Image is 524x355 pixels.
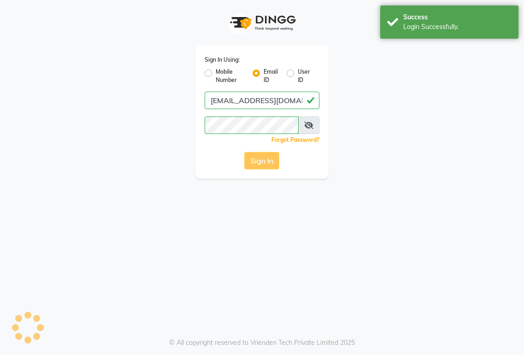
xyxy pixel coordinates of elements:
input: Username [205,116,299,134]
div: Login Successfully. [403,22,512,32]
label: User ID [298,68,312,84]
label: Mobile Number [216,68,245,84]
a: Forgot Password? [271,136,319,143]
img: logo1.svg [225,9,299,36]
input: Username [205,92,320,109]
label: Sign In Using: [205,56,240,64]
div: Success [403,12,512,22]
label: Email ID [264,68,279,84]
